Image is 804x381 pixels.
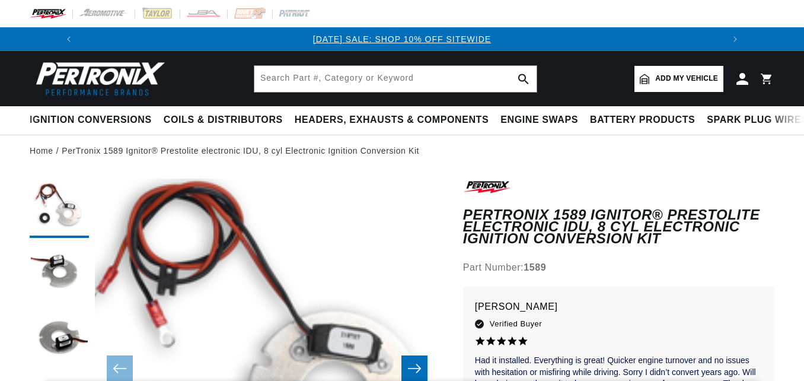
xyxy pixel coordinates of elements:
[30,114,152,126] span: Ignition Conversions
[511,66,537,92] button: search button
[463,260,774,275] div: Part Number:
[634,66,723,92] a: Add my vehicle
[463,209,774,245] h1: PerTronix 1589 Ignitor® Prestolite electronic IDU, 8 cyl Electronic Ignition Conversion Kit
[30,179,89,238] button: Load image 1 in gallery view
[81,33,724,46] div: Announcement
[494,106,584,134] summary: Engine Swaps
[490,317,542,331] span: Verified Buyer
[30,244,89,303] button: Load image 2 in gallery view
[475,299,762,315] p: [PERSON_NAME]
[164,114,283,126] span: Coils & Distributors
[524,262,546,272] strong: 1589
[584,106,701,134] summary: Battery Products
[62,144,419,157] a: PerTronix 1589 Ignitor® Prestolite electronic IDU, 8 cyl Electronic Ignition Conversion Kit
[30,58,166,99] img: Pertronix
[30,309,89,369] button: Load image 3 in gallery view
[295,114,489,126] span: Headers, Exhausts & Components
[57,27,81,51] button: Translation missing: en.sections.announcements.previous_announcement
[289,106,494,134] summary: Headers, Exhausts & Components
[254,66,537,92] input: Search Part #, Category or Keyword
[723,27,747,51] button: Translation missing: en.sections.announcements.next_announcement
[590,114,695,126] span: Battery Products
[158,106,289,134] summary: Coils & Distributors
[30,106,158,134] summary: Ignition Conversions
[30,144,53,157] a: Home
[30,144,774,157] nav: breadcrumbs
[81,33,724,46] div: 1 of 3
[655,73,718,84] span: Add my vehicle
[500,114,578,126] span: Engine Swaps
[313,34,491,44] a: [DATE] SALE: SHOP 10% OFF SITEWIDE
